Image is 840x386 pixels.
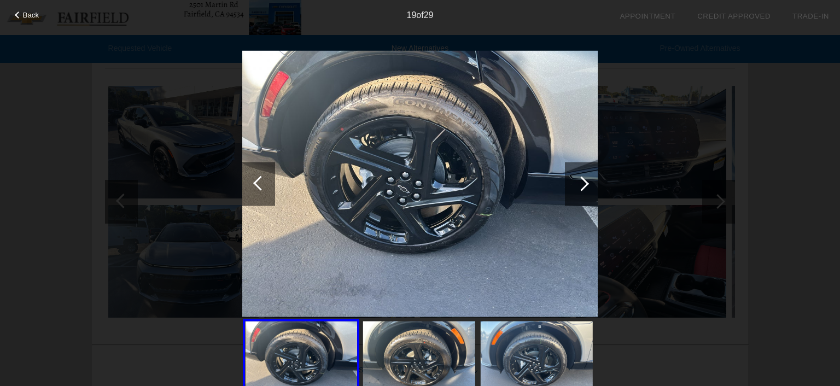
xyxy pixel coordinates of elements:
a: Appointment [620,12,675,20]
a: Trade-In [792,12,829,20]
span: Back [23,11,39,19]
span: 19 [407,10,417,20]
span: 29 [424,10,434,20]
img: 19.jpg [242,50,598,317]
a: Credit Approved [697,12,771,20]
